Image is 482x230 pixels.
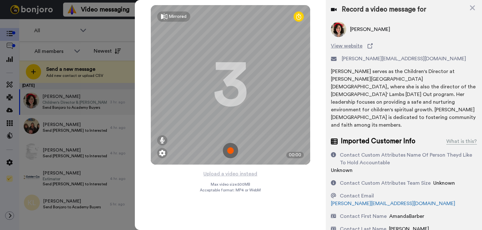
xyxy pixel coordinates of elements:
[389,214,424,219] span: AmandaBarber
[211,182,250,187] span: Max video size: 500 MB
[340,179,431,187] div: Contact Custom Attributes Team Size
[331,168,353,173] span: Unknown
[340,212,387,220] div: Contact First Name
[341,137,415,146] span: Imported Customer Info
[286,152,304,158] div: 00:00
[213,61,248,109] div: 3
[159,150,165,156] img: ic_gear.svg
[340,151,474,167] div: Contact Custom Attributes Name Of Person Theyd Like To Hold Accountable
[331,201,455,206] a: [PERSON_NAME][EMAIL_ADDRESS][DOMAIN_NAME]
[200,188,261,193] span: Acceptable format: MP4 or WebM
[223,143,238,158] img: ic_record_start.svg
[331,68,477,129] div: [PERSON_NAME] serves as the Children's Director at [PERSON_NAME][GEOGRAPHIC_DATA][DEMOGRAPHIC_DAT...
[340,192,374,200] div: Contact Email
[331,42,362,50] span: View website
[201,170,259,178] button: Upload a video instead
[331,42,477,50] a: View website
[342,55,466,63] span: [PERSON_NAME][EMAIL_ADDRESS][DOMAIN_NAME]
[446,137,477,145] div: What is this?
[433,181,455,186] span: Unknown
